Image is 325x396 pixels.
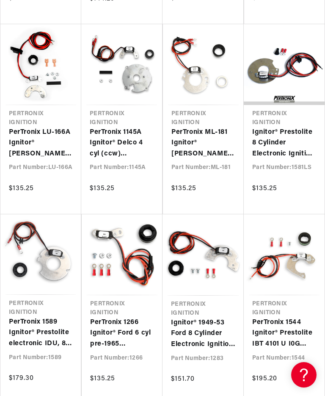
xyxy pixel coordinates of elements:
a: Ignitor® Prestolite 8 Cylinder Electronic Ignition Conversion Kit [252,127,316,160]
a: PerTronix LU-166A Ignitor® [PERSON_NAME] 6 cyl detachable Electronic Ignition Conversion Kit [9,127,73,160]
a: PerTronix 1544 Ignitor® Prestolite IBT 4101 U I0G Electronic Ignition Conversion Kit [252,317,316,350]
a: PerTronix 1589 Ignitor® Prestolite electronic IDU, 8 cyl Electronic Ignition Conversion Kit [9,317,72,349]
a: Ignitor® 1949-53 Ford 8 Cylinder Electronic Ignition Conversion Kit [171,318,235,350]
a: PerTronix ML-181 Ignitor® [PERSON_NAME] 8 cyl Electronic Ignition Conversion Kit [171,127,235,160]
a: PerTronix 1266 Ignitor® Ford 6 cyl pre-1965 Electronic Ignition Conversion Kit [90,317,154,350]
a: PerTronix 1145A Ignitor® Delco 4 cyl (ccw) Electronic Ignition Conversion Kit [90,127,154,160]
